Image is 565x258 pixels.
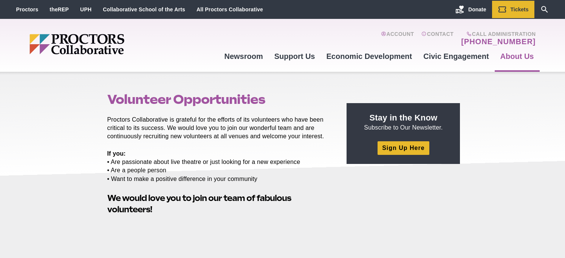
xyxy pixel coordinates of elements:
a: Donate [450,1,492,18]
p: Proctors Collaborative is grateful for the efforts of its volunteers who have been critical to it... [107,116,330,141]
strong: If you: [107,150,126,157]
h1: Volunteer Opportunities [107,92,330,107]
a: Economic Development [321,46,418,66]
a: UPH [80,6,91,12]
span: Tickets [511,6,529,12]
p: • Are passionate about live theatre or just looking for a new experience • Are a people person • ... [107,150,330,183]
a: theREP [50,6,69,12]
h2: ! [107,192,330,216]
strong: Stay in the Know [370,113,438,122]
a: Proctors [16,6,39,12]
a: All Proctors Collaborative [197,6,263,12]
a: Tickets [492,1,534,18]
a: About Us [495,46,540,66]
a: Account [381,31,414,46]
a: Search [534,1,555,18]
a: Sign Up Here [378,141,429,154]
a: Collaborative School of the Arts [103,6,185,12]
a: [PHONE_NUMBER] [461,37,536,46]
a: Support Us [269,46,321,66]
img: Proctors logo [29,34,183,54]
a: Civic Engagement [418,46,494,66]
strong: We would love you to join our team of fabulous volunteers [107,193,291,215]
a: Contact [421,31,454,46]
p: Subscribe to Our Newsletter. [356,112,451,132]
span: Donate [468,6,486,12]
span: Call Administration [459,31,536,37]
a: Newsroom [218,46,268,66]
